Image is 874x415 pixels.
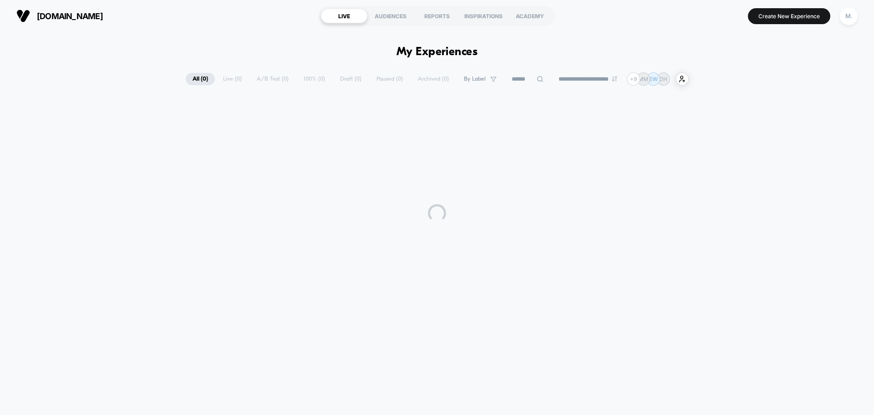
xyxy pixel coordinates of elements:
button: Create New Experience [748,8,830,24]
div: AUDIENCES [367,9,414,23]
span: All ( 0 ) [186,73,215,85]
div: INSPIRATIONS [460,9,507,23]
img: end [612,76,617,82]
p: EW [649,76,658,82]
span: By Label [464,76,486,82]
button: [DOMAIN_NAME] [14,9,106,23]
div: REPORTS [414,9,460,23]
h1: My Experiences [396,46,478,59]
div: LIVE [321,9,367,23]
p: MM [638,76,648,82]
div: ACADEMY [507,9,553,23]
button: M. [837,7,860,26]
span: [DOMAIN_NAME] [37,11,103,21]
div: + 9 [627,72,640,86]
div: M. [840,7,858,25]
p: DH [659,76,667,82]
img: Visually logo [16,9,30,23]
